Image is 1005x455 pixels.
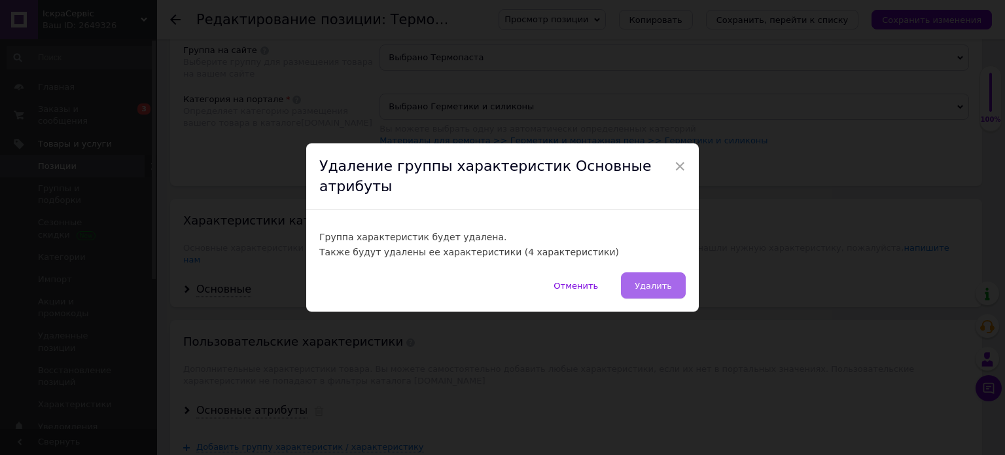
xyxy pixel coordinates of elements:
[554,281,598,291] span: Отменить
[37,98,166,107] strong: електроізоляційні властивості
[31,62,121,71] strong: не піддається корозії
[46,48,144,58] strong: не поддается коррозии
[57,48,249,58] strong: еластичний, водостійкий та довговічний шар
[306,143,699,211] div: Удаление группы характеристик Основные атрибуты
[635,281,672,291] span: Удалить
[540,272,612,299] button: Отменить
[13,48,255,72] strong: стойкий к электрическим разрядам
[674,155,686,177] span: ×
[13,83,274,151] p: Рабочий температурный диапазон . Обладает отличными , подходит для .
[621,272,686,299] button: Удалить
[44,35,247,45] strong: эластичный, влагостойкий и долговечный слой
[13,111,251,148] strong: герметизації та склеювання нагрівальних елементів, електронних компонентів, проводів, побутової т...
[150,84,227,94] strong: от -60°C до +250°C
[319,230,686,259] div: Группа характеристик будет удалена. Также будут удалены ее характеристики (4 характеристики)
[145,84,226,94] strong: від -60°C до +250°C
[13,82,274,151] p: Робочий температурний діапазон . Має чудові , підходить для .
[57,98,213,107] strong: электроизоляционными свойствами
[13,111,264,149] strong: герметизации и склеивания нагревающихся элементов, электронных компонентов, проводов, бытовой и а...
[13,7,270,31] strong: не містить кислот та розчинників
[130,62,270,71] strong: стійкий до електричних розрядів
